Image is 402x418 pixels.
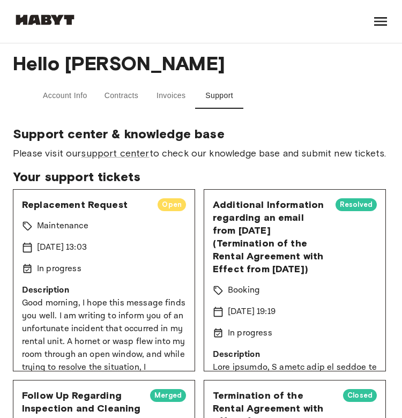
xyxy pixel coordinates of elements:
[336,199,377,210] span: Resolved
[150,390,186,401] span: Merged
[13,169,389,185] span: Your support tickets
[81,147,149,159] a: support center
[228,284,260,297] p: Booking
[22,198,149,211] span: Replacement Request
[228,305,276,318] p: [DATE] 19:19
[37,241,87,254] p: [DATE] 13:03
[37,263,81,275] p: In progress
[343,390,377,401] span: Closed
[22,389,142,415] span: Follow Up Regarding Inspection and Cleaning
[13,14,77,25] img: Habyt
[13,146,389,160] span: Please visit our to check our knowledge base and submit new tickets.
[228,327,272,340] p: In progress
[195,83,243,109] button: Support
[158,199,186,210] span: Open
[213,198,327,275] span: Additional Information regarding an email from [DATE] (Termination of the Rental Agreement with E...
[13,126,389,142] span: Support center & knowledge base
[213,348,377,361] p: Description
[96,83,147,109] button: Contracts
[147,83,195,109] button: Invoices
[13,52,389,74] span: Hello [PERSON_NAME]
[34,83,96,109] button: Account Info
[37,220,88,233] p: Maintenance
[22,284,186,297] p: Description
